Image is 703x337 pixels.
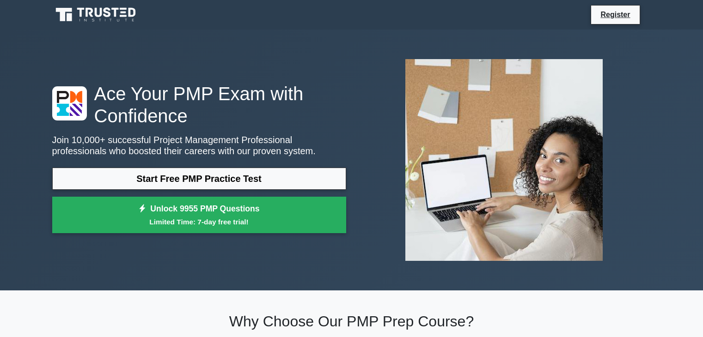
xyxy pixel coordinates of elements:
[64,217,335,227] small: Limited Time: 7-day free trial!
[52,83,346,127] h1: Ace Your PMP Exam with Confidence
[595,9,636,20] a: Register
[52,313,651,330] h2: Why Choose Our PMP Prep Course?
[52,134,346,156] p: Join 10,000+ successful Project Management Professional professionals who boosted their careers w...
[52,197,346,234] a: Unlock 9955 PMP QuestionsLimited Time: 7-day free trial!
[52,168,346,190] a: Start Free PMP Practice Test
